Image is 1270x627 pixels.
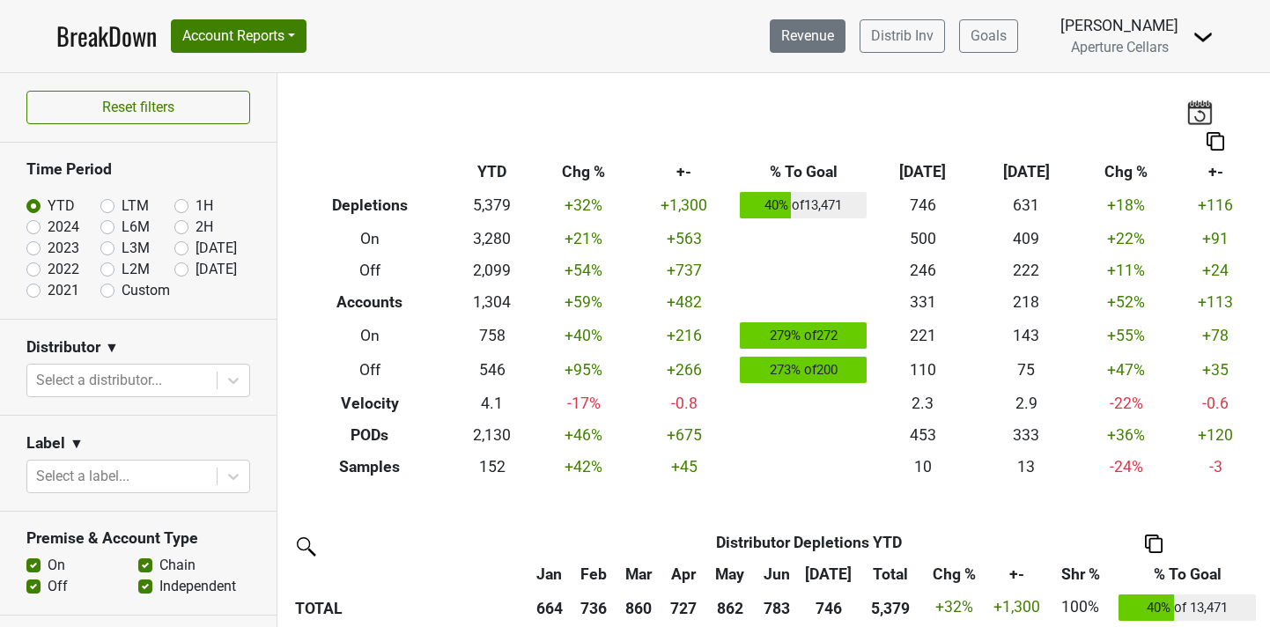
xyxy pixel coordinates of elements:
td: +11 % [1078,254,1175,286]
td: 746 [871,188,974,224]
th: PODs [291,419,448,451]
label: Custom [122,280,170,301]
span: Aperture Cellars [1071,39,1169,55]
td: -17 % [535,387,632,419]
td: +266 [632,353,735,388]
td: 631 [975,188,1078,224]
label: 2022 [48,259,79,280]
label: LTM [122,195,149,217]
td: +59 % [535,286,632,318]
h3: Premise & Account Type [26,529,250,548]
th: [DATE] [975,157,1078,188]
td: +563 [632,223,735,254]
td: 110 [871,353,974,388]
td: +54 % [535,254,632,286]
label: Off [48,576,68,597]
th: 862 [705,590,755,625]
td: +116 [1175,188,1257,224]
td: +47 % [1078,353,1175,388]
th: TOTAL [291,590,528,625]
td: 2,130 [448,419,535,451]
th: 860 [616,590,661,625]
td: +1,300 [632,188,735,224]
th: On [291,223,448,254]
td: +737 [632,254,735,286]
td: +120 [1175,419,1257,451]
td: +21 % [535,223,632,254]
a: Goals [959,19,1018,53]
h3: Time Period [26,160,250,179]
td: +95 % [535,353,632,388]
th: On [291,318,448,353]
span: ▼ [105,337,119,358]
label: Independent [159,576,236,597]
img: Dropdown Menu [1192,26,1214,48]
th: Shr %: activate to sort column ascending [1046,558,1114,590]
td: 222 [975,254,1078,286]
td: +32 % [535,188,632,224]
td: -0.6 [1175,387,1257,419]
a: Revenue [770,19,845,53]
label: YTD [48,195,75,217]
button: Account Reports [171,19,306,53]
th: Feb: activate to sort column ascending [572,558,616,590]
td: +91 [1175,223,1257,254]
th: &nbsp;: activate to sort column ascending [291,558,528,590]
td: +46 % [535,419,632,451]
label: [DATE] [196,259,237,280]
label: 2H [196,217,213,238]
td: +52 % [1078,286,1175,318]
th: Jun: activate to sort column ascending [755,558,799,590]
span: +1,300 [993,598,1040,616]
td: 331 [871,286,974,318]
th: +- [632,157,735,188]
td: +18 % [1078,188,1175,224]
th: +-: activate to sort column ascending [987,558,1046,590]
label: [DATE] [196,238,237,259]
th: % To Goal [735,157,871,188]
td: -22 % [1078,387,1175,419]
td: +113 [1175,286,1257,318]
a: BreakDown [56,18,157,55]
label: L2M [122,259,150,280]
th: Off [291,353,448,388]
td: 2.3 [871,387,974,419]
td: 221 [871,318,974,353]
td: +482 [632,286,735,318]
td: 218 [975,286,1078,318]
td: 100% [1046,590,1114,625]
th: Velocity [291,387,448,419]
td: -0.8 [632,387,735,419]
button: Reset filters [26,91,250,124]
th: Total: activate to sort column ascending [858,558,922,590]
label: L6M [122,217,150,238]
td: +216 [632,318,735,353]
label: 2024 [48,217,79,238]
label: Chain [159,555,196,576]
td: +42 % [535,451,632,483]
th: Distributor Depletions YTD [572,527,1047,558]
td: +78 [1175,318,1257,353]
td: +36 % [1078,419,1175,451]
td: -24 % [1078,451,1175,483]
th: Chg %: activate to sort column ascending [922,558,987,590]
th: +- [1175,157,1257,188]
label: 1H [196,195,213,217]
td: 500 [871,223,974,254]
label: L3M [122,238,150,259]
th: Chg % [535,157,632,188]
th: 746 [799,590,858,625]
td: 546 [448,353,535,388]
label: 2023 [48,238,79,259]
th: Chg % [1078,157,1175,188]
th: Mar: activate to sort column ascending [616,558,661,590]
img: last_updated_date [1186,100,1213,124]
td: 13 [975,451,1078,483]
div: [PERSON_NAME] [1060,14,1178,37]
h3: Label [26,434,65,453]
td: -3 [1175,451,1257,483]
th: Depletions [291,188,448,224]
th: Off [291,254,448,286]
th: Jan: activate to sort column ascending [528,558,572,590]
th: 727 [661,590,705,625]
